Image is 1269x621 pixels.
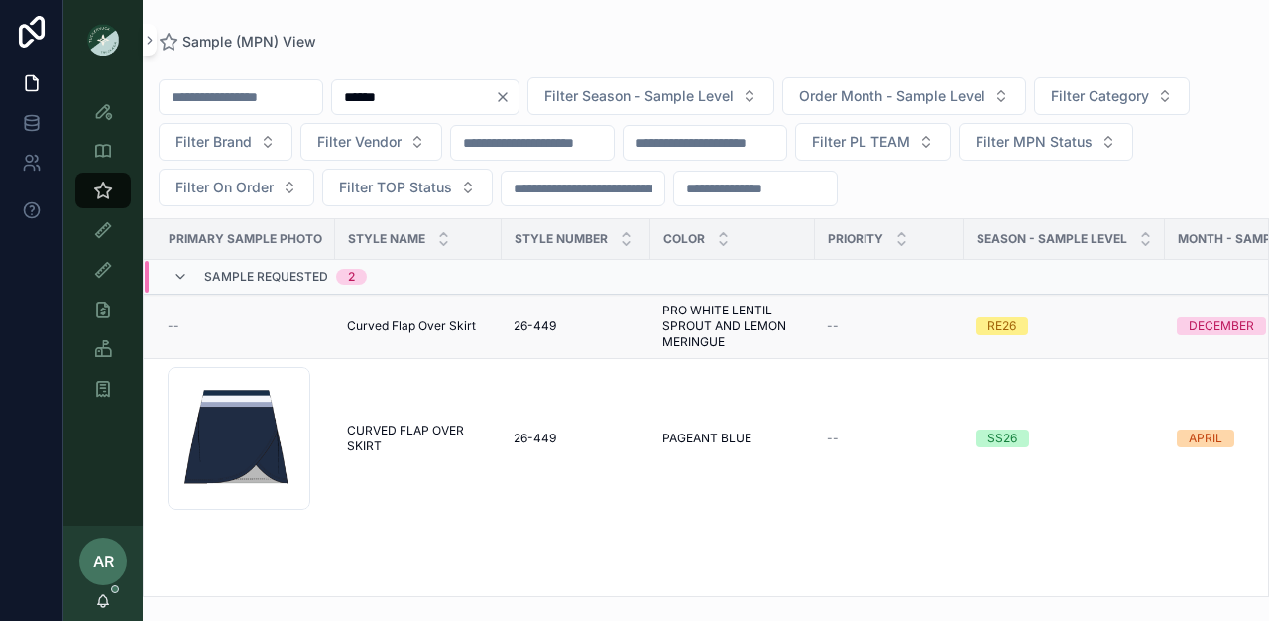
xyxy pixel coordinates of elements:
[827,431,952,446] a: --
[515,231,608,247] span: Style Number
[175,132,252,152] span: Filter Brand
[782,77,1026,115] button: Select Button
[812,132,910,152] span: Filter PL TEAM
[168,318,179,334] span: --
[347,318,476,334] span: Curved Flap Over Skirt
[495,89,519,105] button: Clear
[514,318,556,334] span: 26-449
[182,32,316,52] span: Sample (MPN) View
[663,231,705,247] span: Color
[300,123,442,161] button: Select Button
[795,123,951,161] button: Select Button
[799,86,985,106] span: Order Month - Sample Level
[322,169,493,206] button: Select Button
[514,431,556,446] span: 26-449
[204,269,328,285] span: Sample Requested
[977,231,1127,247] span: Season - Sample Level
[1051,86,1149,106] span: Filter Category
[987,317,1016,335] div: RE26
[159,32,316,52] a: Sample (MPN) View
[169,231,322,247] span: PRIMARY SAMPLE PHOTO
[662,303,803,350] a: PRO WHITE LENTIL SPROUT AND LEMON MERINGUE
[1189,317,1254,335] div: DECEMBER
[828,231,883,247] span: PRIORITY
[662,431,803,446] a: PAGEANT BLUE
[63,79,143,433] div: scrollable content
[959,123,1133,161] button: Select Button
[348,231,425,247] span: Style Name
[976,430,1153,447] a: SS26
[514,318,638,334] a: 26-449
[976,317,1153,335] a: RE26
[987,430,1017,447] div: SS26
[514,431,638,446] a: 26-449
[1189,430,1222,447] div: APRIL
[976,132,1093,152] span: Filter MPN Status
[93,550,114,573] span: AR
[827,318,839,334] span: --
[347,423,490,454] a: CURVED FLAP OVER SKIRT
[159,169,314,206] button: Select Button
[662,431,751,446] span: PAGEANT BLUE
[339,178,452,197] span: Filter TOP Status
[348,269,355,285] div: 2
[168,318,323,334] a: --
[827,431,839,446] span: --
[175,178,274,197] span: Filter On Order
[544,86,734,106] span: Filter Season - Sample Level
[347,318,490,334] a: Curved Flap Over Skirt
[827,318,952,334] a: --
[87,24,119,56] img: App logo
[317,132,402,152] span: Filter Vendor
[1034,77,1190,115] button: Select Button
[527,77,774,115] button: Select Button
[159,123,292,161] button: Select Button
